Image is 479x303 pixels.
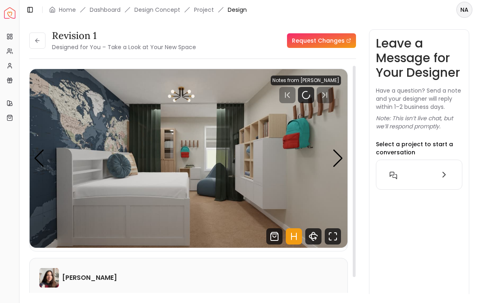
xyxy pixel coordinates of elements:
nav: breadcrumb [49,6,247,14]
p: Select a project to start a conversation [376,140,462,156]
svg: Hotspots Toggle [286,228,302,245]
a: Spacejoy [4,7,15,19]
div: 1 / 4 [30,69,347,248]
img: Design Render 1 [30,69,347,248]
a: Dashboard [90,6,121,14]
span: NA [457,2,472,17]
div: Carousel [30,69,347,248]
a: Request Changes [287,33,356,48]
small: Designed for You – Take a Look at Your New Space [52,43,196,51]
li: Design Concept [134,6,180,14]
h6: [PERSON_NAME] [62,273,117,283]
h3: Leave a Message for Your Designer [376,36,462,80]
span: Design [228,6,247,14]
img: Maria Castillero [39,268,59,288]
p: Note: This isn’t live chat, but we’ll respond promptly. [376,114,462,130]
svg: Shop Products from this design [266,228,283,245]
div: Previous slide [34,149,45,167]
button: NA [456,2,473,18]
a: Project [194,6,214,14]
img: Spacejoy Logo [4,7,15,19]
div: Next slide [332,149,343,167]
div: Notes from [PERSON_NAME] [271,76,341,85]
svg: Fullscreen [325,228,341,245]
a: Home [59,6,76,14]
svg: 360 View [305,228,321,245]
p: Have a question? Send a note and your designer will reply within 1–2 business days. [376,87,462,111]
h3: Revision 1 [52,29,196,42]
